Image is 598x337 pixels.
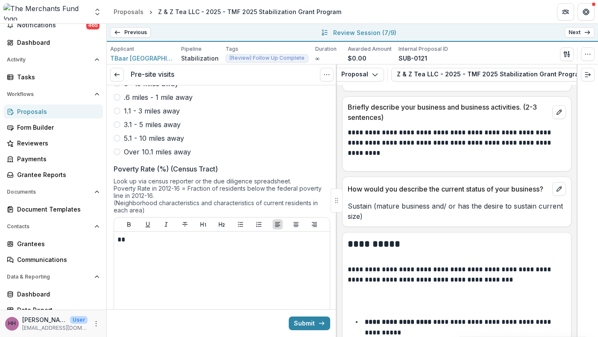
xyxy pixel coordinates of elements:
[22,315,67,324] p: [PERSON_NAME]
[3,237,103,251] a: Grantees
[17,139,96,148] div: Reviewers
[158,7,341,16] div: Z & Z Tea LLC - 2025 - TMF 2025 Stabilization Grant Program
[110,45,134,53] p: Applicant
[17,255,96,264] div: Communications
[110,6,147,18] a: Proposals
[3,53,103,67] button: Open Activity
[315,45,337,53] p: Duration
[3,287,103,301] a: Dashboard
[8,321,16,326] div: Helen Horstmann-Allen
[110,54,174,63] a: TBaar [GEOGRAPHIC_DATA]
[17,154,96,163] div: Payments
[552,182,566,196] button: edit
[3,18,103,32] button: Notifications465
[3,152,103,166] a: Payments
[17,205,96,214] div: Document Templates
[3,3,88,20] img: The Merchants Fund logo
[3,220,103,233] button: Open Contacts
[22,324,88,332] p: [EMAIL_ADDRESS][DOMAIN_NAME]
[3,70,103,84] a: Tasks
[124,119,181,130] span: 3.1 - 5 miles away
[235,219,246,230] button: Bullet List
[17,170,96,179] div: Grantee Reports
[325,68,384,81] button: Proposal
[124,147,191,157] span: Over 10.1 miles away
[399,45,448,53] p: Internal Proposal ID
[3,105,103,119] a: Proposals
[3,35,103,49] a: Dashboard
[17,22,86,29] span: Notifications
[289,317,330,330] button: Submit
[17,290,96,299] div: Dashboard
[7,274,91,280] span: Data & Reporting
[17,239,96,248] div: Grantees
[3,168,103,182] a: Grantee Reports
[348,184,549,194] p: How would you describe the current status of your business?
[124,133,184,143] span: 5.1 - 10 miles away
[7,224,91,230] span: Contacts
[309,219,320,230] button: Align Right
[70,316,88,324] p: User
[110,6,345,18] nav: breadcrumb
[161,219,171,230] button: Italicize
[124,92,193,102] span: .6 miles - 1 mile away
[320,27,330,38] button: All submissions
[17,38,96,47] div: Dashboard
[565,27,595,38] a: Next
[3,270,103,284] button: Open Data & Reporting
[348,201,566,221] p: Sustain (mature business and/ or has the desire to sustain current size)
[3,136,103,150] a: Reviewers
[348,102,549,122] p: Briefly describe your business and business activities. (2-3 sentences)
[315,54,320,63] p: ∞
[91,3,103,20] button: Open entity switcher
[17,107,96,116] div: Proposals
[254,219,264,230] button: Ordered List
[7,91,91,97] span: Workflows
[114,177,330,217] div: Look up via census reporter or the due diligence spreadsheet. Poverty Rate in 2012-16 = Fraction ...
[124,219,134,230] button: Bold
[91,319,101,329] button: More
[581,68,595,81] button: Expand right
[333,28,396,37] p: Review Session ( 7/9 )
[114,7,144,16] div: Proposals
[17,73,96,81] div: Tasks
[198,219,208,230] button: Heading 1
[552,105,566,119] button: edit
[577,3,595,20] button: Get Help
[7,57,91,63] span: Activity
[348,45,392,53] p: Awarded Amount
[3,120,103,134] a: Form Builder
[180,219,190,230] button: Strike
[3,202,103,216] a: Document Templates
[3,185,103,199] button: Open Documents
[399,54,427,63] p: SUB-0121
[181,54,219,63] p: Stabilization
[114,164,218,174] p: Poverty Rate (%) (Census Tract)
[17,305,96,314] div: Data Report
[229,55,305,61] span: (Review) Follow Up Complete
[3,303,103,317] a: Data Report
[143,219,153,230] button: Underline
[181,45,202,53] p: Pipeline
[348,54,366,63] p: $0.00
[273,219,283,230] button: Align Left
[7,189,91,195] span: Documents
[17,123,96,132] div: Form Builder
[86,21,100,29] span: 465
[217,219,227,230] button: Heading 2
[291,219,301,230] button: Align Center
[131,70,174,78] h3: Pre-site visits
[226,45,238,53] p: Tags
[124,106,180,116] span: 1.1 - 3 miles away
[557,3,574,20] button: Partners
[110,27,151,38] a: Previous
[3,253,103,267] a: Communications
[3,87,103,101] button: Open Workflows
[320,68,334,81] button: Options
